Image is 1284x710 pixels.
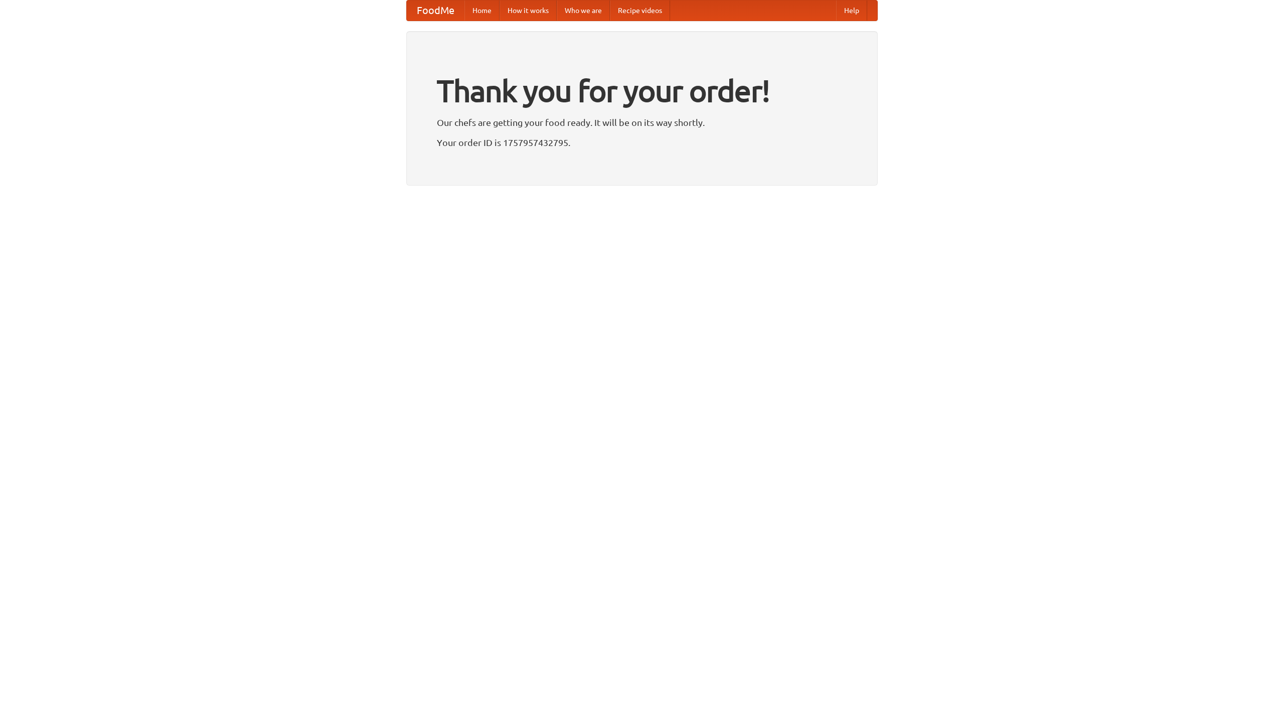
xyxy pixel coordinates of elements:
a: Home [464,1,500,21]
a: FoodMe [407,1,464,21]
p: Your order ID is 1757957432795. [437,135,847,150]
a: Help [836,1,867,21]
h1: Thank you for your order! [437,67,847,115]
a: Recipe videos [610,1,670,21]
a: How it works [500,1,557,21]
a: Who we are [557,1,610,21]
p: Our chefs are getting your food ready. It will be on its way shortly. [437,115,847,130]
